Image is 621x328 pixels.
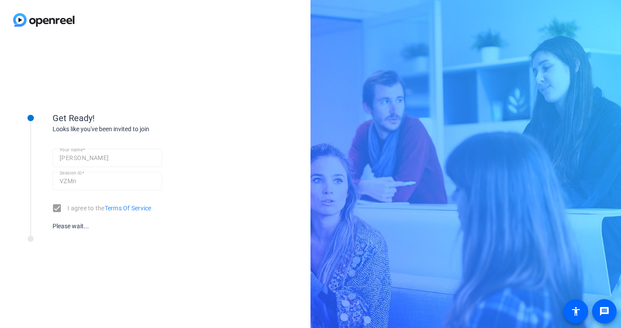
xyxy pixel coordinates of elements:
[599,306,610,317] mat-icon: message
[53,222,162,231] div: Please wait...
[60,147,83,152] mat-label: Your name
[60,170,82,175] mat-label: Session ID
[571,306,581,317] mat-icon: accessibility
[53,125,228,134] div: Looks like you've been invited to join
[53,112,228,125] div: Get Ready!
